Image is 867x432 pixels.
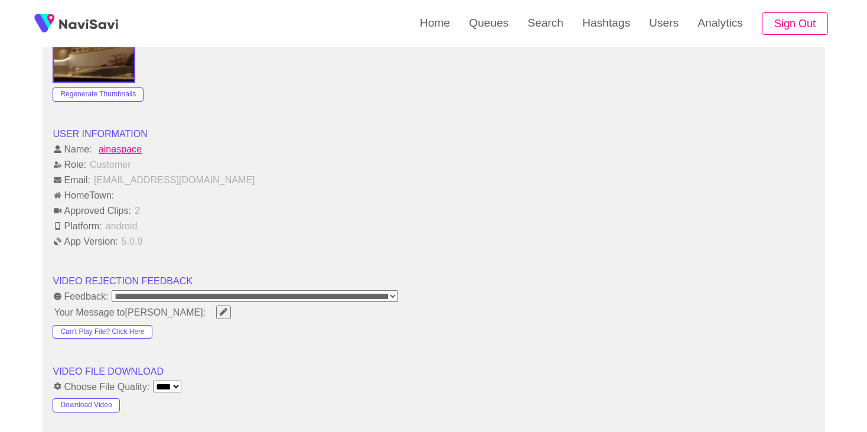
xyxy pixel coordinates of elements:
img: fireSpot [30,9,59,38]
span: Your Message to [PERSON_NAME] : [53,307,207,317]
li: VIDEO REJECTION FEEDBACK [53,274,814,288]
li: VIDEO FILE DOWNLOAD [53,364,814,378]
span: App Version: [53,236,119,246]
button: Sign Out [762,12,828,35]
span: Email: [53,174,92,185]
span: 5.0.9 [120,236,144,246]
span: Role: [53,159,87,170]
span: Customer [89,159,132,170]
span: 2 [133,205,141,216]
span: Approved Clips: [53,205,132,216]
span: android [105,220,139,231]
span: Choose File Quality: [53,381,151,392]
span: HomeTown: [53,190,115,200]
button: Can't Play File? Click Here [53,325,152,339]
button: Download Video [53,398,119,412]
img: fireSpot [59,18,118,30]
li: USER INFORMATION [53,127,814,141]
span: Platform: [53,220,103,231]
button: Regenerate Thumbnails [53,87,144,102]
a: ainaspace [94,144,814,154]
button: Edit Field [216,306,231,319]
span: Feedback: [53,291,109,301]
span: Name: [53,144,93,154]
span: [EMAIL_ADDRESS][DOMAIN_NAME] [93,174,256,185]
span: Edit Field [219,308,229,316]
span: ainaspace [97,144,143,154]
